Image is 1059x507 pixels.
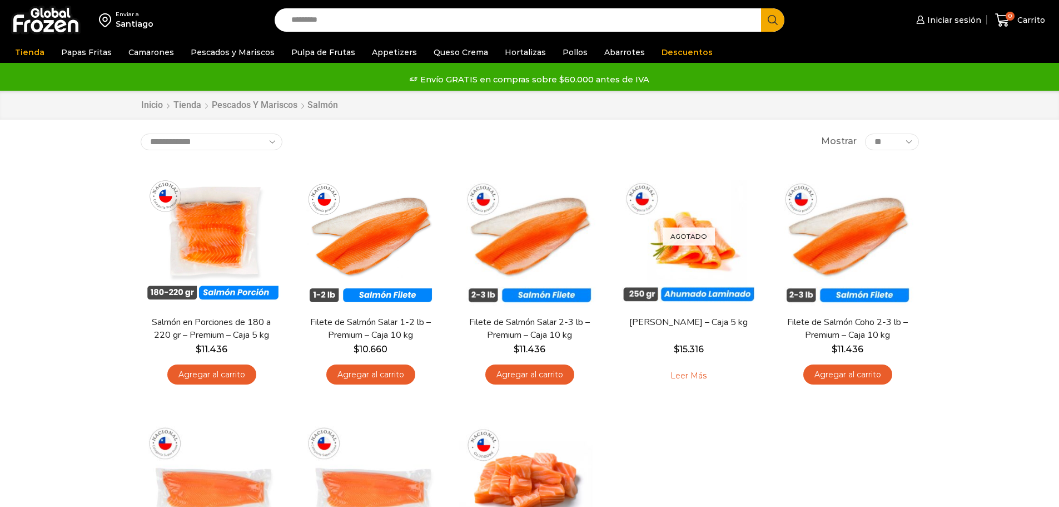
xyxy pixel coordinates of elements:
[761,8,784,32] button: Search button
[803,365,892,385] a: Agregar al carrito: “Filete de Salmón Coho 2-3 lb - Premium - Caja 10 kg”
[56,42,117,63] a: Papas Fritas
[821,135,857,148] span: Mostrar
[1015,14,1045,26] span: Carrito
[123,42,180,63] a: Camarones
[167,365,256,385] a: Agregar al carrito: “Salmón en Porciones de 180 a 220 gr - Premium - Caja 5 kg”
[514,344,519,355] span: $
[1006,12,1015,21] span: 0
[557,42,593,63] a: Pollos
[196,344,227,355] bdi: 11.436
[141,99,163,112] a: Inicio
[211,99,298,112] a: Pescados y Mariscos
[306,316,434,342] a: Filete de Salmón Salar 1-2 lb – Premium – Caja 10 kg
[514,344,545,355] bdi: 11.436
[465,316,593,342] a: Filete de Salmón Salar 2-3 lb – Premium – Caja 10 kg
[428,42,494,63] a: Queso Crema
[9,42,50,63] a: Tienda
[924,14,981,26] span: Iniciar sesión
[326,365,415,385] a: Agregar al carrito: “Filete de Salmón Salar 1-2 lb – Premium - Caja 10 kg”
[141,99,338,112] nav: Breadcrumb
[141,134,282,150] select: Pedido de la tienda
[599,42,650,63] a: Abarrotes
[832,344,863,355] bdi: 11.436
[116,18,153,29] div: Santiago
[286,42,361,63] a: Pulpa de Frutas
[354,344,359,355] span: $
[196,344,201,355] span: $
[499,42,551,63] a: Hortalizas
[783,316,911,342] a: Filete de Salmón Coho 2-3 lb – Premium – Caja 10 kg
[485,365,574,385] a: Agregar al carrito: “Filete de Salmón Salar 2-3 lb - Premium - Caja 10 kg”
[147,316,275,342] a: Salmón en Porciones de 180 a 220 gr – Premium – Caja 5 kg
[674,344,679,355] span: $
[624,316,752,329] a: [PERSON_NAME] – Caja 5 kg
[185,42,280,63] a: Pescados y Mariscos
[656,42,718,63] a: Descuentos
[366,42,422,63] a: Appetizers
[674,344,704,355] bdi: 15.316
[173,99,202,112] a: Tienda
[653,365,724,388] a: Leé más sobre “Salmón Ahumado Laminado - Caja 5 kg”
[832,344,837,355] span: $
[99,11,116,29] img: address-field-icon.svg
[663,227,715,245] p: Agotado
[354,344,387,355] bdi: 10.660
[992,7,1048,33] a: 0 Carrito
[307,100,338,110] h1: Salmón
[116,11,153,18] div: Enviar a
[913,9,981,31] a: Iniciar sesión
